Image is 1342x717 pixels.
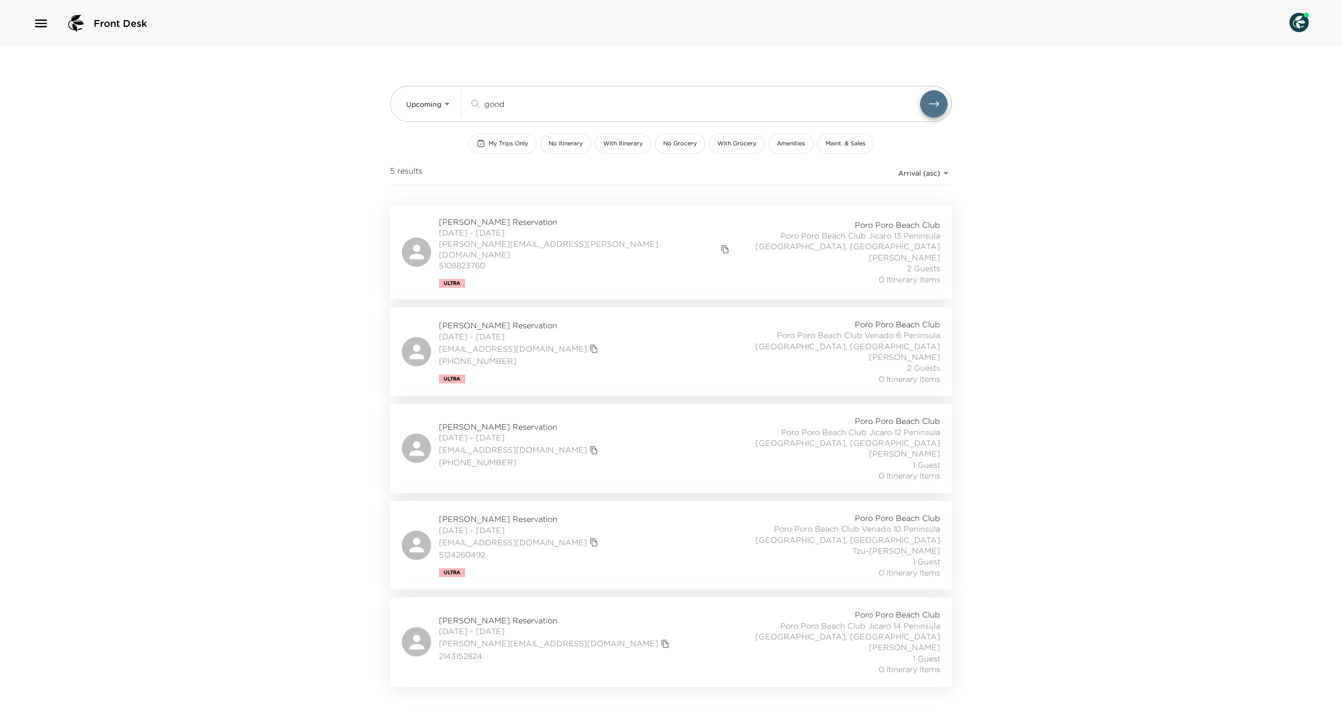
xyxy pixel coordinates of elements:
[879,664,940,675] span: 0 Itinerary Items
[595,134,651,154] button: With Itinerary
[587,443,601,457] button: copy primary member email
[826,139,866,148] span: Maint. & Sales
[439,638,658,649] a: [PERSON_NAME][EMAIL_ADDRESS][DOMAIN_NAME]
[406,100,441,109] span: Upcoming
[879,470,940,481] span: 0 Itinerary Items
[725,330,940,352] span: Poro Poro Beach Club Venado 6 Peninsula [GEOGRAPHIC_DATA], [GEOGRAPHIC_DATA]
[658,637,672,651] button: copy primary member email
[869,448,940,459] span: [PERSON_NAME]
[549,139,583,148] span: No Itinerary
[439,457,601,468] span: [PHONE_NUMBER]
[439,525,601,536] span: [DATE] - [DATE]
[469,134,536,154] button: My Trips Only
[855,513,940,523] span: Poro Poro Beach Club
[769,134,813,154] button: Amenities
[390,501,952,590] a: [PERSON_NAME] Reservation[DATE] - [DATE][EMAIL_ADDRESS][DOMAIN_NAME]copy primary member email5124...
[907,362,940,373] span: 2 Guests
[390,597,952,686] a: [PERSON_NAME] Reservation[DATE] - [DATE][PERSON_NAME][EMAIL_ADDRESS][DOMAIN_NAME]copy primary mem...
[439,356,601,366] span: [PHONE_NUMBER]
[869,352,940,362] span: [PERSON_NAME]
[439,514,601,524] span: [PERSON_NAME] Reservation
[439,421,601,432] span: [PERSON_NAME] Reservation
[1289,13,1309,32] img: User
[869,642,940,653] span: [PERSON_NAME]
[907,263,940,274] span: 2 Guests
[390,404,952,493] a: [PERSON_NAME] Reservation[DATE] - [DATE][EMAIL_ADDRESS][DOMAIN_NAME]copy primary member email[PHO...
[390,165,422,181] span: 5 results
[879,567,940,578] span: 0 Itinerary Items
[587,536,601,549] button: copy primary member email
[718,242,732,256] button: copy primary member email
[489,139,528,148] span: My Trips Only
[879,374,940,384] span: 0 Itinerary Items
[855,416,940,426] span: Poro Poro Beach Club
[898,169,940,178] span: Arrival (asc)
[439,239,718,260] a: [PERSON_NAME][EMAIL_ADDRESS][PERSON_NAME][DOMAIN_NAME]
[390,205,952,299] a: [PERSON_NAME] Reservation[DATE] - [DATE][PERSON_NAME][EMAIL_ADDRESS][PERSON_NAME][DOMAIN_NAME]cop...
[439,217,732,227] span: [PERSON_NAME] Reservation
[725,523,940,545] span: Poro Poro Beach Club Venado 10 Peninsula [GEOGRAPHIC_DATA], [GEOGRAPHIC_DATA]
[732,230,940,252] span: Poro Poro Beach Club Jicaro 13 Peninsula [GEOGRAPHIC_DATA], [GEOGRAPHIC_DATA]
[855,319,940,330] span: Poro Poro Beach Club
[64,12,88,35] img: logo
[663,139,697,148] span: No Grocery
[852,545,940,556] span: Tzu-[PERSON_NAME]
[439,320,601,331] span: [PERSON_NAME] Reservation
[540,134,591,154] button: No Itinerary
[444,280,460,286] span: Ultra
[484,98,920,109] input: Search by traveler, residence, or concierge
[603,139,643,148] span: With Itinerary
[855,609,940,620] span: Poro Poro Beach Club
[94,17,147,30] span: Front Desk
[439,549,601,560] span: 5124260492
[709,134,765,154] button: With Grocery
[817,134,874,154] button: Maint. & Sales
[439,444,587,455] a: [EMAIL_ADDRESS][DOMAIN_NAME]
[439,260,732,271] span: 5108823760
[439,615,672,626] span: [PERSON_NAME] Reservation
[439,537,587,548] a: [EMAIL_ADDRESS][DOMAIN_NAME]
[439,227,732,238] span: [DATE] - [DATE]
[439,626,672,637] span: [DATE] - [DATE]
[439,651,672,661] span: 2143152824
[869,252,940,263] span: [PERSON_NAME]
[913,556,940,567] span: 1 Guest
[439,343,587,354] a: [EMAIL_ADDRESS][DOMAIN_NAME]
[717,139,756,148] span: With Grocery
[725,620,940,642] span: Poro Poro Beach Club Jicaro 14 Peninsula [GEOGRAPHIC_DATA], [GEOGRAPHIC_DATA]
[444,376,460,382] span: Ultra
[855,219,940,230] span: Poro Poro Beach Club
[439,432,601,443] span: [DATE] - [DATE]
[655,134,705,154] button: No Grocery
[587,342,601,356] button: copy primary member email
[439,331,601,342] span: [DATE] - [DATE]
[444,570,460,576] span: Ultra
[777,139,805,148] span: Amenities
[725,427,940,449] span: Poro Poro Beach Club Jicaro 12 Peninsula [GEOGRAPHIC_DATA], [GEOGRAPHIC_DATA]
[390,307,952,396] a: [PERSON_NAME] Reservation[DATE] - [DATE][EMAIL_ADDRESS][DOMAIN_NAME]copy primary member email[PHO...
[913,459,940,470] span: 1 Guest
[913,653,940,664] span: 1 Guest
[879,274,940,285] span: 0 Itinerary Items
